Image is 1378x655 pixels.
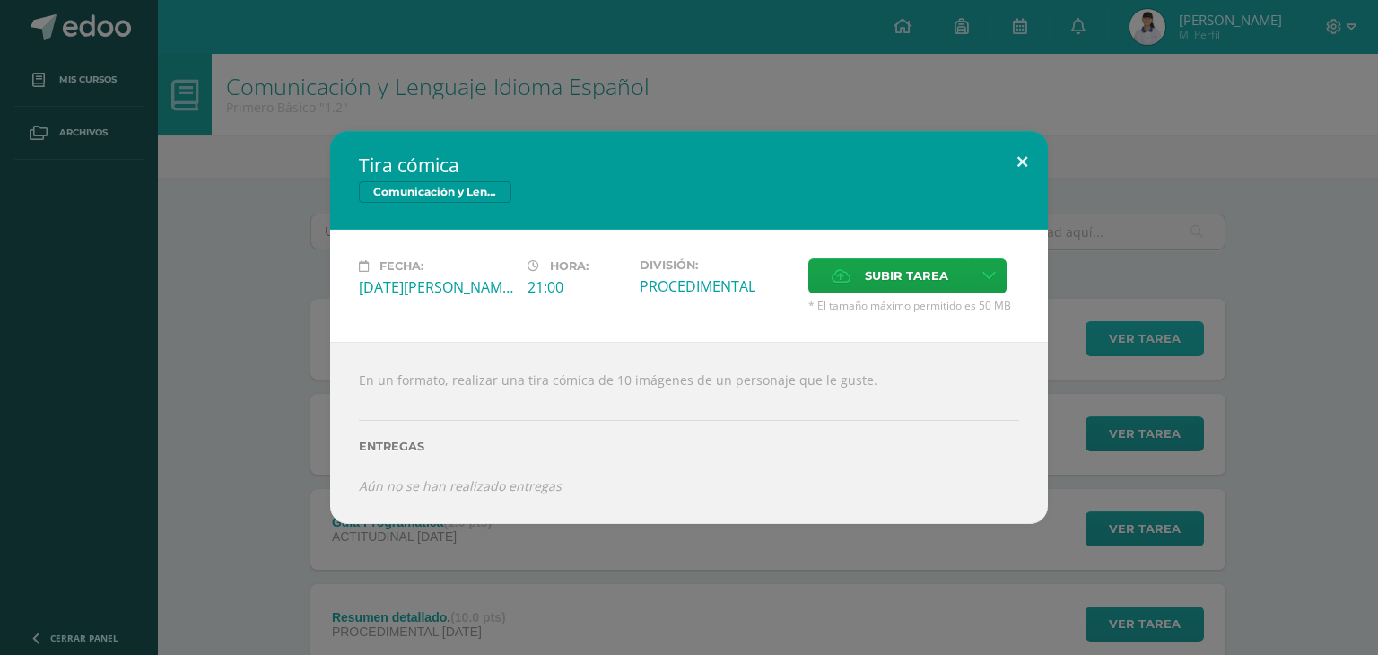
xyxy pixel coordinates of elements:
[330,342,1048,523] div: En un formato, realizar una tira cómica de 10 imágenes de un personaje que le guste.
[359,440,1019,453] label: Entregas
[359,477,562,494] i: Aún no se han realizado entregas
[640,276,794,296] div: PROCEDIMENTAL
[865,259,948,293] span: Subir tarea
[359,153,1019,178] h2: Tira cómica
[359,181,511,203] span: Comunicación y Lenguaje Idioma Español
[379,259,423,273] span: Fecha:
[997,131,1048,192] button: Close (Esc)
[528,277,625,297] div: 21:00
[808,298,1019,313] span: * El tamaño máximo permitido es 50 MB
[640,258,794,272] label: División:
[359,277,513,297] div: [DATE][PERSON_NAME]
[550,259,589,273] span: Hora:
